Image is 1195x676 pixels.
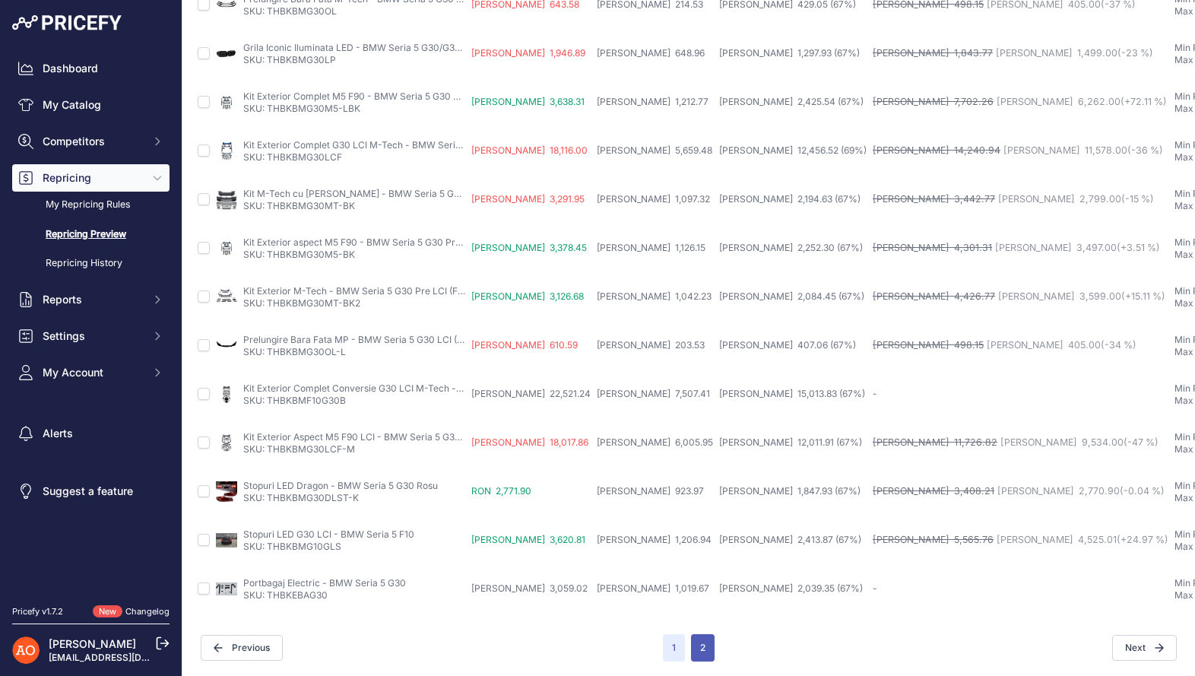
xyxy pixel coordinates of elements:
[243,90,468,102] a: Kit Exterior Complet M5 F90 - BMW Seria 5 G30 LCI
[243,42,547,53] a: Grila Iconic Iluminata LED - BMW Seria 5 G30/G31 LCI ([DATE]-[DATE])
[597,534,712,545] span: [PERSON_NAME] 1,206.94
[873,144,1000,158] div: [PERSON_NAME] 14,240.94
[998,290,1165,302] span: [PERSON_NAME] 3,599.00
[873,95,994,109] div: [PERSON_NAME] 7,702.26
[243,297,360,309] a: SKU: THBKBMG30MT-BK2
[998,193,1154,205] span: [PERSON_NAME] 2,799.00
[243,541,341,552] a: SKU: THBKBMG10GLS
[719,388,865,399] span: [PERSON_NAME] 15,013.83 (67%)
[719,534,861,545] span: [PERSON_NAME] 2,413.87 (67%)
[873,484,994,499] div: [PERSON_NAME] 3,408.21
[12,192,170,218] a: My Repricing Rules
[43,292,142,307] span: Reports
[43,170,142,186] span: Repricing
[49,652,208,663] a: [EMAIL_ADDRESS][DOMAIN_NAME]
[719,290,864,302] span: [PERSON_NAME] 2,084.45 (67%)
[471,436,588,448] span: [PERSON_NAME] 18,017.86
[243,334,487,345] a: Prelungire Bara Fata MP - BMW Seria 5 G30 LCI (2021+)
[243,589,328,601] a: SKU: THBKEBAG30
[93,605,122,618] span: New
[12,55,170,587] nav: Sidebar
[125,606,170,617] a: Changelog
[471,193,585,205] span: [PERSON_NAME] 3,291.95
[12,15,122,30] img: Pricefy Logo
[243,200,355,211] a: SKU: THBKBMG30MT-BK
[243,103,360,114] a: SKU: THBKBMG30M5-LBK
[243,54,336,65] a: SKU: THBKBMG30LP
[201,635,283,661] span: Previous
[597,144,712,156] span: [PERSON_NAME] 5,659.48
[12,221,170,248] a: Repricing Preview
[597,436,713,448] span: [PERSON_NAME] 6,005.95
[873,338,984,353] div: [PERSON_NAME] 498.15
[1117,47,1153,59] span: (-23 %)
[719,242,863,253] span: [PERSON_NAME] 2,252.30 (67%)
[1121,193,1154,205] span: (-15 %)
[243,443,355,455] a: SKU: THBKBMG30LCF-M
[997,534,1168,545] span: [PERSON_NAME] 4,525.01
[997,485,1165,497] span: [PERSON_NAME] 2,770.90
[243,5,337,17] a: SKU: THBKBMG30OL
[719,485,861,497] span: [PERSON_NAME] 1,847.93 (67%)
[719,582,863,594] span: [PERSON_NAME] 2,039.35 (67%)
[719,193,861,205] span: [PERSON_NAME] 2,194.63 (67%)
[43,365,142,380] span: My Account
[663,634,685,662] span: 1
[597,388,710,399] span: [PERSON_NAME] 7,507.41
[597,339,705,351] span: [PERSON_NAME] 203.53
[1000,436,1159,448] span: [PERSON_NAME] 9,534.00
[597,96,708,107] span: [PERSON_NAME] 1,212.77
[471,534,585,545] span: [PERSON_NAME] 3,620.81
[243,492,359,503] a: SKU: THBKBMG30DLST-K
[243,528,414,540] a: Stopuri LED G30 LCI - BMW Seria 5 F10
[243,395,346,406] a: SKU: THBKBMF10G30B
[12,359,170,386] button: My Account
[49,637,136,650] a: [PERSON_NAME]
[12,322,170,350] button: Settings
[719,436,862,448] span: [PERSON_NAME] 12,011.91 (67%)
[243,249,355,260] a: SKU: THBKBMG30M5-BK
[597,485,704,497] span: [PERSON_NAME] 923.97
[12,420,170,447] a: Alerts
[12,128,170,155] button: Competitors
[719,144,867,156] span: [PERSON_NAME] 12,456.52 (69%)
[719,96,864,107] span: [PERSON_NAME] 2,425.54 (67%)
[12,164,170,192] button: Repricing
[12,605,63,618] div: Pricefy v1.7.2
[243,236,550,248] a: Kit Exterior aspect M5 F90 - BMW Seria 5 G30 Pre LCI ([DATE]-[DATE])
[873,582,877,594] span: -
[43,328,142,344] span: Settings
[12,250,170,277] a: Repricing History
[597,290,712,302] span: [PERSON_NAME] 1,042.23
[243,431,533,443] a: Kit Exterior Aspect M5 F90 LCI - BMW Seria 5 G30 ([DATE]-[DATE])
[873,290,995,304] div: [PERSON_NAME] 4,426.77
[987,339,1136,351] span: [PERSON_NAME] 405.00
[873,192,995,207] div: [PERSON_NAME] 3,442.77
[243,139,561,151] a: Kit Exterior Complet G30 LCI M-Tech - BMW Seria 5 G30 ([DATE]-[DATE])
[243,151,342,163] a: SKU: THBKBMG30LCF
[1101,339,1136,351] span: (-34 %)
[597,582,709,594] span: [PERSON_NAME] 1,019.67
[43,134,142,149] span: Competitors
[12,91,170,119] a: My Catalog
[471,96,585,107] span: [PERSON_NAME] 3,638.31
[471,47,585,59] span: [PERSON_NAME] 1,946.89
[243,346,346,357] a: SKU: THBKBMG30OL-L
[471,485,531,497] span: RON 2,771.90
[996,47,1153,59] span: [PERSON_NAME] 1,499.00
[1120,485,1165,497] span: (-0.04 %)
[243,480,438,491] a: Stopuri LED Dragon - BMW Seria 5 G30 Rosu
[471,290,584,302] span: [PERSON_NAME] 3,126.68
[873,533,994,547] div: [PERSON_NAME] 5,565.76
[873,46,993,61] div: [PERSON_NAME] 1,843.77
[471,388,591,399] span: [PERSON_NAME] 22,521.24
[1003,144,1163,156] span: [PERSON_NAME] 11,578.00
[1127,144,1163,156] span: (-36 %)
[1121,290,1165,302] span: (+15.11 %)
[873,241,992,255] div: [PERSON_NAME] 4,301.31
[471,144,588,156] span: [PERSON_NAME] 18,116.00
[1121,96,1167,107] span: (+72.11 %)
[243,188,569,199] a: Kit M-Tech cu [PERSON_NAME] - BMW Seria 5 G30 Pre LCI (Fara Distronic)
[597,193,710,205] span: [PERSON_NAME] 1,097.32
[597,242,705,253] span: [PERSON_NAME] 1,126.15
